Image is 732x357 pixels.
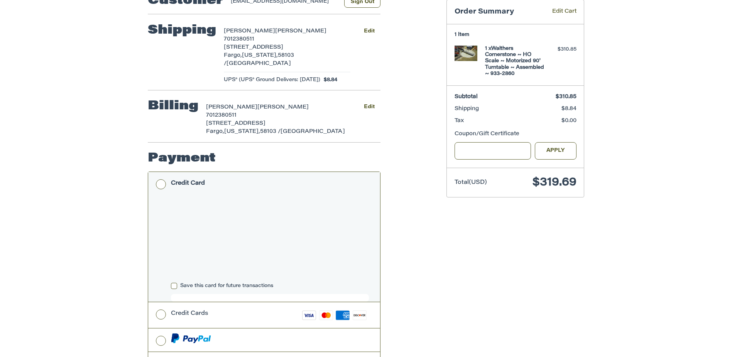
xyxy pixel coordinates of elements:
[358,25,380,37] button: Edit
[546,46,576,53] div: $310.85
[561,118,576,124] span: $0.00
[455,142,531,160] input: Gift Certificate or Coupon Code
[358,102,380,113] button: Edit
[206,121,265,126] span: [STREET_ADDRESS]
[455,8,541,17] h3: Order Summary
[224,45,283,50] span: [STREET_ADDRESS]
[148,23,216,38] h2: Shipping
[206,105,257,110] span: [PERSON_NAME]
[561,106,576,112] span: $8.84
[485,46,544,77] h4: 1 x Walthers Cornerstone ~ HO Scale ~ Motorized 90' Turntable ~ Assembled ~ 933-2860
[171,177,205,190] div: Credit Card
[257,105,309,110] span: [PERSON_NAME]
[148,99,198,114] h2: Billing
[281,129,345,134] span: [GEOGRAPHIC_DATA]
[148,151,216,166] h2: Payment
[535,142,576,160] button: Apply
[224,129,260,134] span: [US_STATE],
[224,53,242,58] span: Fargo,
[455,118,464,124] span: Tax
[171,283,369,289] label: Save this card for future transactions
[541,8,576,17] a: Edit Cart
[275,29,326,34] span: [PERSON_NAME]
[242,53,278,58] span: [US_STATE],
[320,76,338,84] span: $8.84
[227,61,291,66] span: [GEOGRAPHIC_DATA]
[171,307,208,320] div: Credit Cards
[206,113,237,118] span: 7012380511
[455,94,478,100] span: Subtotal
[169,197,370,280] iframe: Secure payment input frame
[224,29,275,34] span: [PERSON_NAME]
[556,94,576,100] span: $310.85
[260,129,281,134] span: 58103 /
[171,333,211,343] img: PayPal icon
[224,37,254,42] span: 7012380511
[224,76,320,84] span: UPS® (UPS® Ground Delivers: [DATE])
[455,130,576,138] div: Coupon/Gift Certificate
[455,106,479,112] span: Shipping
[533,177,576,189] span: $319.69
[206,129,224,134] span: Fargo,
[455,180,487,185] span: Total (USD)
[455,32,576,38] h3: 1 Item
